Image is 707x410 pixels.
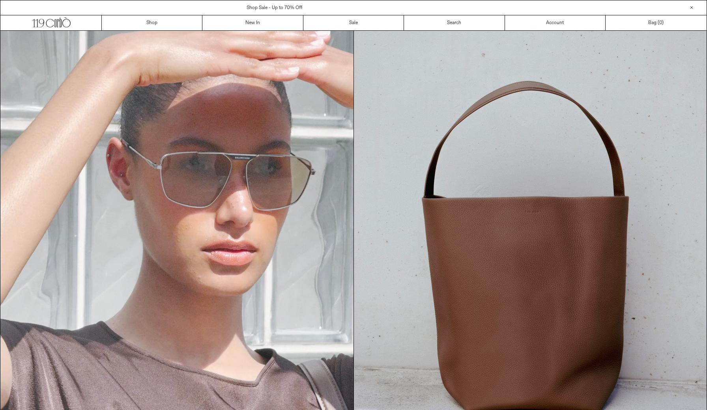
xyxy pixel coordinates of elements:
a: Shop Sale - Up to 70% Off [247,5,302,11]
a: New In [202,15,303,30]
span: 0 [659,20,662,26]
a: Shop [102,15,202,30]
a: Search [404,15,505,30]
a: Bag () [606,15,706,30]
span: ) [659,19,664,26]
a: Account [505,15,606,30]
a: Sale [303,15,404,30]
